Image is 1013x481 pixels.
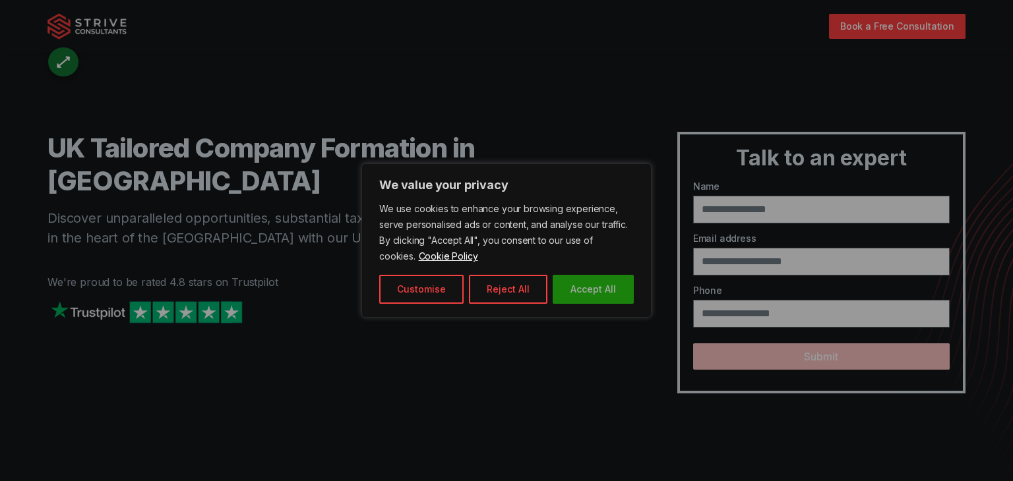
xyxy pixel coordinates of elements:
[553,275,634,304] button: Accept All
[379,201,634,264] p: We use cookies to enhance your browsing experience, serve personalised ads or content, and analys...
[361,163,652,318] div: We value your privacy
[379,177,634,193] p: We value your privacy
[379,275,464,304] button: Customise
[418,250,479,262] a: Cookie Policy
[469,275,547,304] button: Reject All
